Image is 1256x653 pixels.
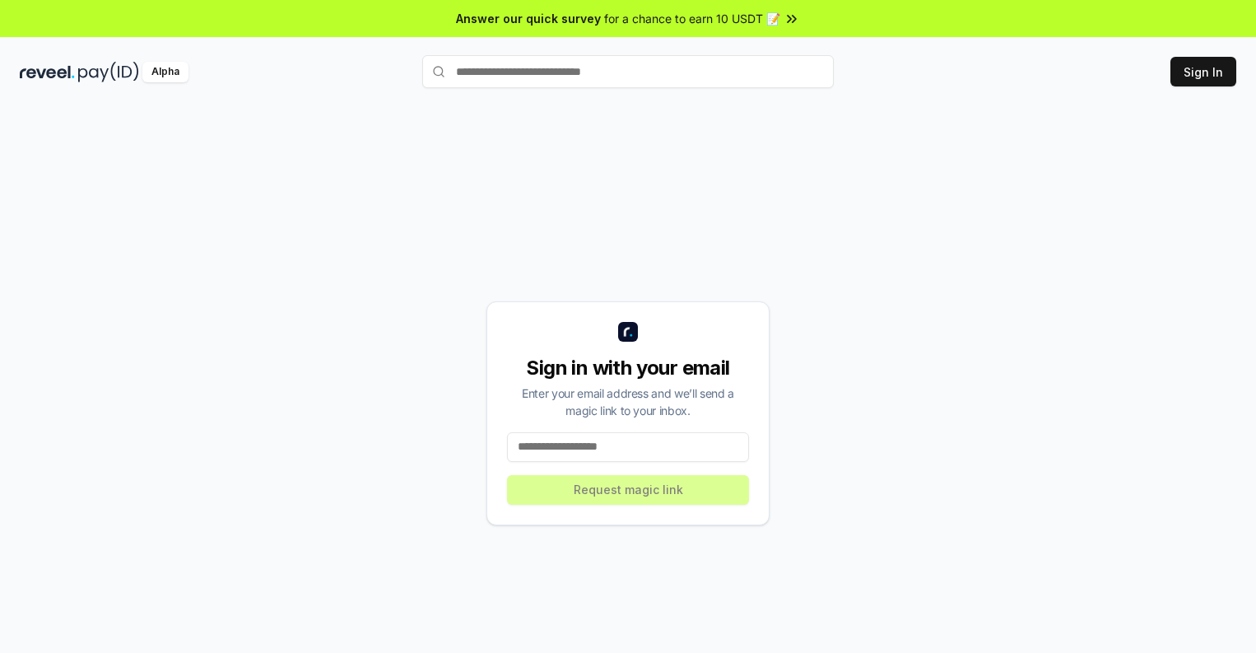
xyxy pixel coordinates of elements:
[142,62,188,82] div: Alpha
[1170,57,1236,86] button: Sign In
[507,385,749,419] div: Enter your email address and we’ll send a magic link to your inbox.
[618,322,638,342] img: logo_small
[507,355,749,381] div: Sign in with your email
[456,10,601,27] span: Answer our quick survey
[604,10,780,27] span: for a chance to earn 10 USDT 📝
[78,62,139,82] img: pay_id
[20,62,75,82] img: reveel_dark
